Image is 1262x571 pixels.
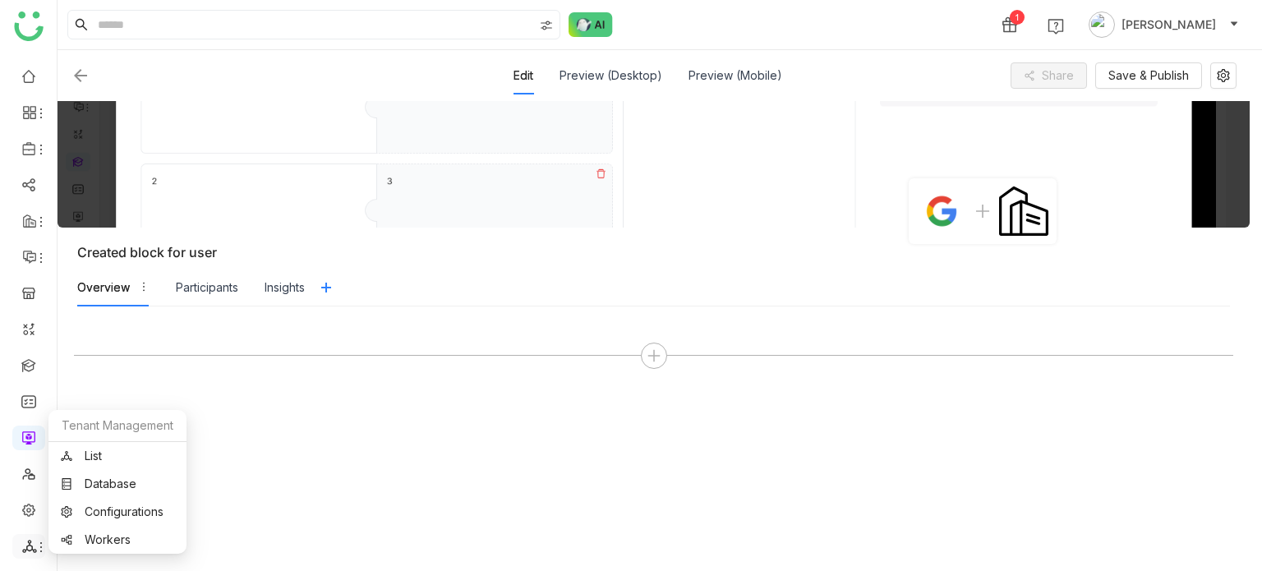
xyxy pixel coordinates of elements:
div: 1 [1010,10,1025,25]
button: Share [1011,62,1087,89]
img: help.svg [1048,18,1064,35]
img: ask-buddy-normal.svg [569,12,613,37]
a: Configurations [61,506,174,518]
img: search-type.svg [540,19,553,32]
div: Preview (Desktop) [560,57,662,94]
button: [PERSON_NAME] [1085,12,1242,38]
div: Preview (Mobile) [689,57,782,94]
button: Save & Publish [1095,62,1202,89]
img: logo [14,12,44,41]
a: List [61,450,174,462]
img: avatar [1089,12,1115,38]
img: back.svg [71,66,90,85]
div: Edit [514,57,533,94]
div: Tenant Management [48,410,187,442]
div: Overview [77,279,130,297]
a: Database [61,478,174,490]
div: Insights [265,279,305,297]
span: Save & Publish [1108,67,1189,85]
span: [PERSON_NAME] [1122,16,1216,34]
a: Workers [61,534,174,546]
div: Created block for user [77,244,1250,260]
div: Participants [176,279,238,297]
